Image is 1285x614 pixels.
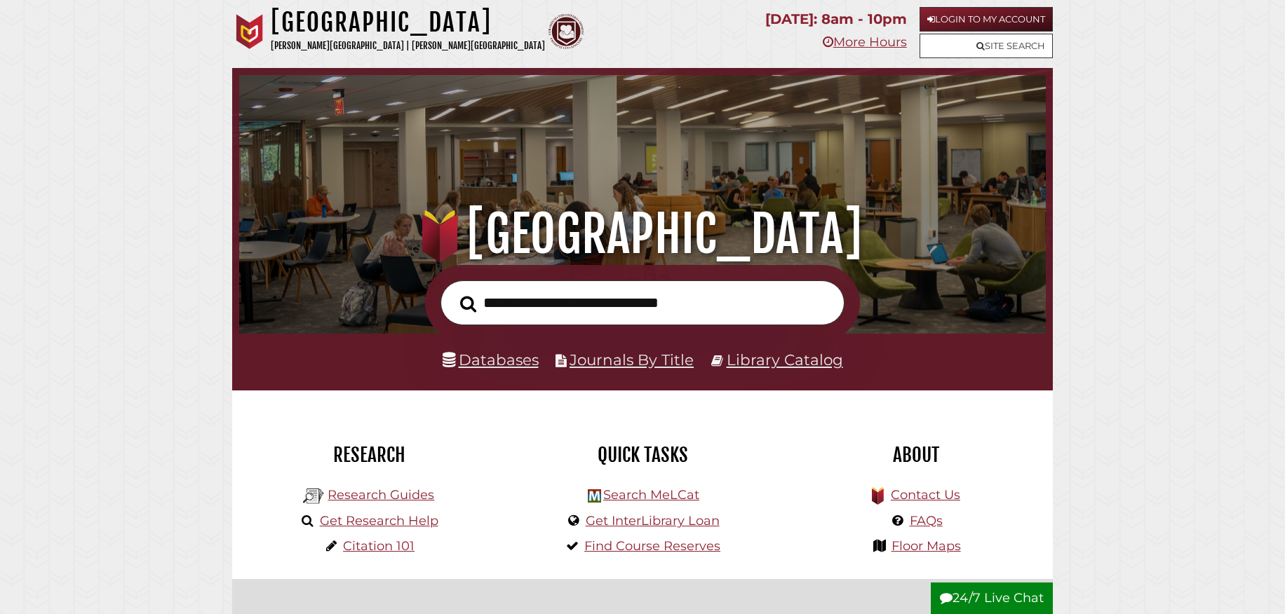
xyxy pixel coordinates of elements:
[790,443,1042,467] h2: About
[823,34,907,50] a: More Hours
[453,292,483,317] button: Search
[460,295,476,313] i: Search
[343,538,415,554] a: Citation 101
[243,443,495,467] h2: Research
[258,203,1026,265] h1: [GEOGRAPHIC_DATA]
[727,350,843,369] a: Library Catalog
[303,486,324,507] img: Hekman Library Logo
[271,38,545,54] p: [PERSON_NAME][GEOGRAPHIC_DATA] | [PERSON_NAME][GEOGRAPHIC_DATA]
[910,513,943,528] a: FAQs
[892,538,961,554] a: Floor Maps
[516,443,769,467] h2: Quick Tasks
[920,7,1053,32] a: Login to My Account
[328,487,434,503] a: Research Guides
[920,34,1053,58] a: Site Search
[570,350,694,369] a: Journals By Title
[443,350,539,369] a: Databases
[765,7,907,32] p: [DATE]: 8am - 10pm
[584,538,720,554] a: Find Course Reserves
[603,487,699,503] a: Search MeLCat
[588,489,601,503] img: Hekman Library Logo
[549,14,584,49] img: Calvin Theological Seminary
[586,513,720,528] a: Get InterLibrary Loan
[320,513,438,528] a: Get Research Help
[891,487,960,503] a: Contact Us
[232,14,267,49] img: Calvin University
[271,7,545,38] h1: [GEOGRAPHIC_DATA]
